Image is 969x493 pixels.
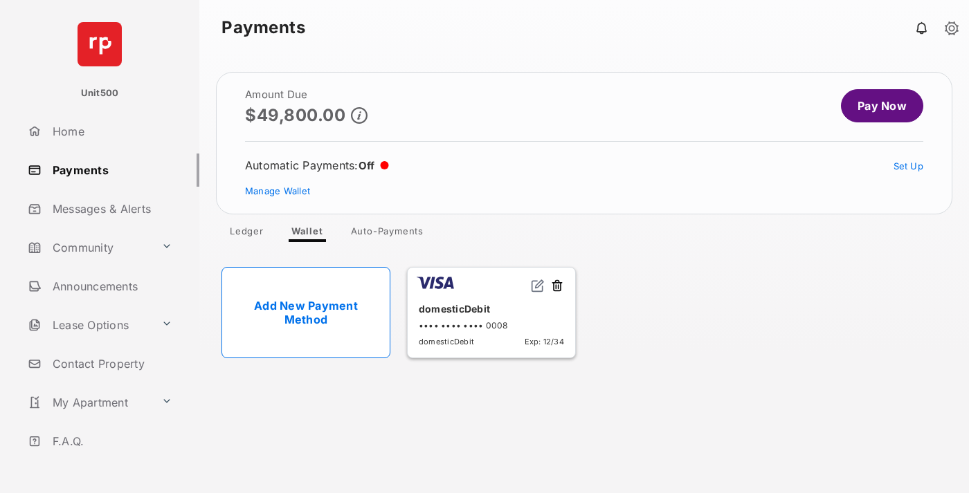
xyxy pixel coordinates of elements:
a: Payments [22,154,199,187]
a: Add New Payment Method [221,267,390,358]
p: Unit500 [81,86,119,100]
a: Auto-Payments [340,225,435,242]
a: Community [22,231,156,264]
a: Wallet [280,225,334,242]
span: Exp: 12/34 [525,337,564,346]
div: domesticDebit [419,297,564,320]
a: Set Up [894,160,924,171]
a: Announcements [22,270,199,303]
a: Manage Wallet [245,185,310,196]
a: Home [22,115,199,148]
h2: Amount Due [245,89,368,100]
a: F.A.Q. [22,425,199,458]
img: svg+xml;base64,PHN2ZyB2aWV3Qm94PSIwIDAgMjQgMjQiIHdpZHRoPSIxNiIgaGVpZ2h0PSIxNiIgZmlsbD0ibm9uZSIgeG... [531,279,545,292]
div: •••• •••• •••• 0008 [419,320,564,331]
img: svg+xml;base64,PHN2ZyB4bWxucz0iaHR0cDovL3d3dy53My5vcmcvMjAwMC9zdmciIHdpZHRoPSI2NCIgaGVpZ2h0PSI2NC... [78,22,122,66]
div: Automatic Payments : [245,158,389,172]
span: domesticDebit [419,337,474,346]
strong: Payments [221,19,305,36]
span: Off [359,159,375,172]
a: My Apartment [22,386,156,419]
a: Contact Property [22,347,199,380]
a: Lease Options [22,308,156,342]
p: $49,800.00 [245,106,345,124]
a: Messages & Alerts [22,192,199,225]
a: Ledger [219,225,275,242]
